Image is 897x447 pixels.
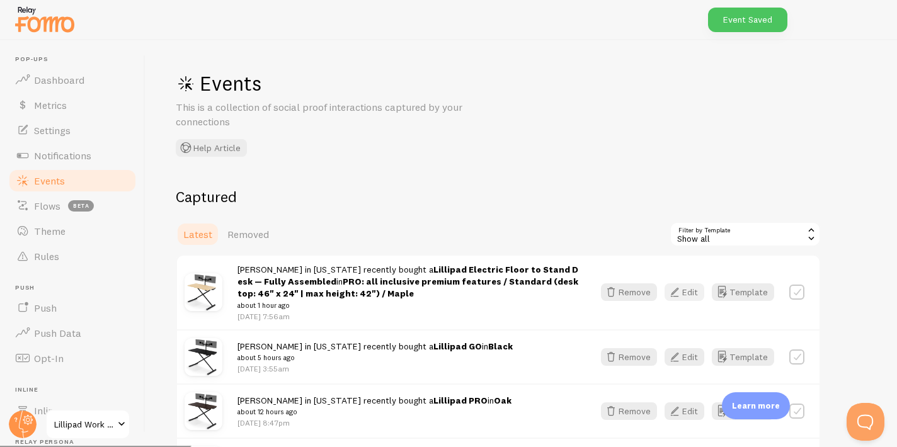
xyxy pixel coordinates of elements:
a: Theme [8,218,137,244]
span: [PERSON_NAME] in [US_STATE] recently bought a in [237,264,578,311]
span: Latest [183,228,212,240]
div: Learn more [722,392,790,419]
span: Push Data [34,327,81,339]
a: Notifications [8,143,137,168]
a: Lillipad Work Solutions [45,409,130,439]
button: Edit [665,348,704,366]
button: Template [712,402,774,420]
button: Help Article [176,139,247,157]
span: Inline [34,404,59,417]
p: [DATE] 7:56am [237,311,578,322]
img: Lillipad42Oak1.jpg [185,392,222,430]
strong: Oak [494,395,511,406]
h1: Events [176,71,554,96]
span: Pop-ups [15,55,137,64]
a: Push [8,295,137,320]
span: beta [68,200,94,212]
button: Remove [601,283,657,301]
span: Events [34,174,65,187]
span: Opt-In [34,352,64,365]
span: [PERSON_NAME] in [US_STATE] recently bought a in [237,395,511,418]
span: Dashboard [34,74,84,86]
img: Lillipad42Maple1.jpg [185,273,222,311]
span: Settings [34,124,71,137]
span: Rules [34,250,59,263]
a: Lillipad Electric Floor to Stand Desk — Fully Assembled [237,264,578,287]
button: Remove [601,348,657,366]
span: Theme [34,225,66,237]
div: Event Saved [708,8,787,32]
a: Opt-In [8,346,137,371]
a: Latest [176,222,220,247]
a: Lillipad PRO [433,395,488,406]
small: about 12 hours ago [237,406,511,417]
span: Metrics [34,99,67,111]
span: Relay Persona [15,438,137,446]
span: Notifications [34,149,91,162]
span: Flows [34,200,60,212]
a: Settings [8,118,137,143]
small: about 1 hour ago [237,300,578,311]
p: [DATE] 8:47pm [237,417,511,428]
span: Inline [15,386,137,394]
p: This is a collection of social proof interactions captured by your connections [176,100,478,129]
a: Removed [220,222,277,247]
img: Lillipad42Black1.jpg [185,338,222,376]
span: Push [15,284,137,292]
span: Push [34,302,57,314]
button: Edit [665,283,704,301]
a: Metrics [8,93,137,118]
a: Edit [665,402,712,420]
button: Remove [601,402,657,420]
div: Show all [670,222,821,247]
p: Learn more [732,400,780,412]
a: Lillipad GO [433,341,482,352]
strong: Black [488,341,513,352]
iframe: Help Scout Beacon - Open [847,403,884,441]
span: [PERSON_NAME] in [US_STATE] recently bought a in [237,341,513,364]
img: fomo-relay-logo-orange.svg [13,3,76,35]
a: Edit [665,348,712,366]
button: Edit [665,402,704,420]
a: Rules [8,244,137,269]
a: Push Data [8,320,137,346]
button: Template [712,348,774,366]
button: Template [712,283,774,301]
span: Removed [227,228,269,240]
a: Events [8,168,137,193]
a: Edit [665,283,712,301]
small: about 5 hours ago [237,352,513,363]
a: Inline [8,398,137,423]
h2: Captured [176,187,821,207]
strong: PRO: all inclusive premium features / Standard (desktop: 46" x 24" | max height: 42") / Maple [237,276,578,299]
p: [DATE] 3:55am [237,363,513,374]
a: Flows beta [8,193,137,218]
span: Lillipad Work Solutions [54,417,114,432]
a: Dashboard [8,67,137,93]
